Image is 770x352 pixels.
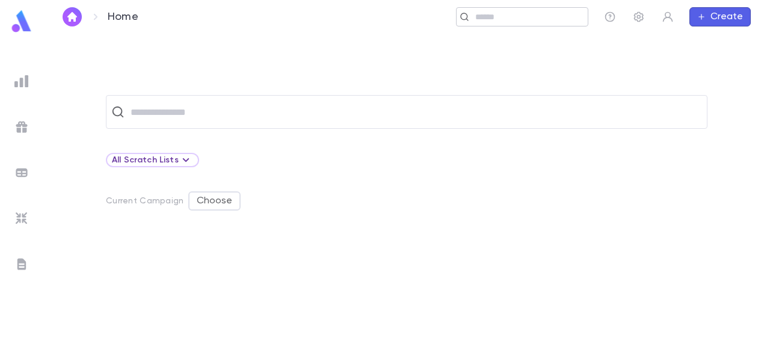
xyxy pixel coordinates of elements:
p: Home [108,10,138,23]
img: imports_grey.530a8a0e642e233f2baf0ef88e8c9fcb.svg [14,211,29,226]
img: letters_grey.7941b92b52307dd3b8a917253454ce1c.svg [14,257,29,271]
button: Choose [188,191,241,211]
img: batches_grey.339ca447c9d9533ef1741baa751efc33.svg [14,165,29,180]
div: All Scratch Lists [112,153,193,167]
img: reports_grey.c525e4749d1bce6a11f5fe2a8de1b229.svg [14,74,29,88]
div: All Scratch Lists [106,153,199,167]
img: home_white.a664292cf8c1dea59945f0da9f25487c.svg [65,12,79,22]
img: logo [10,10,34,33]
button: Create [689,7,751,26]
p: Current Campaign [106,196,183,206]
img: campaigns_grey.99e729a5f7ee94e3726e6486bddda8f1.svg [14,120,29,134]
